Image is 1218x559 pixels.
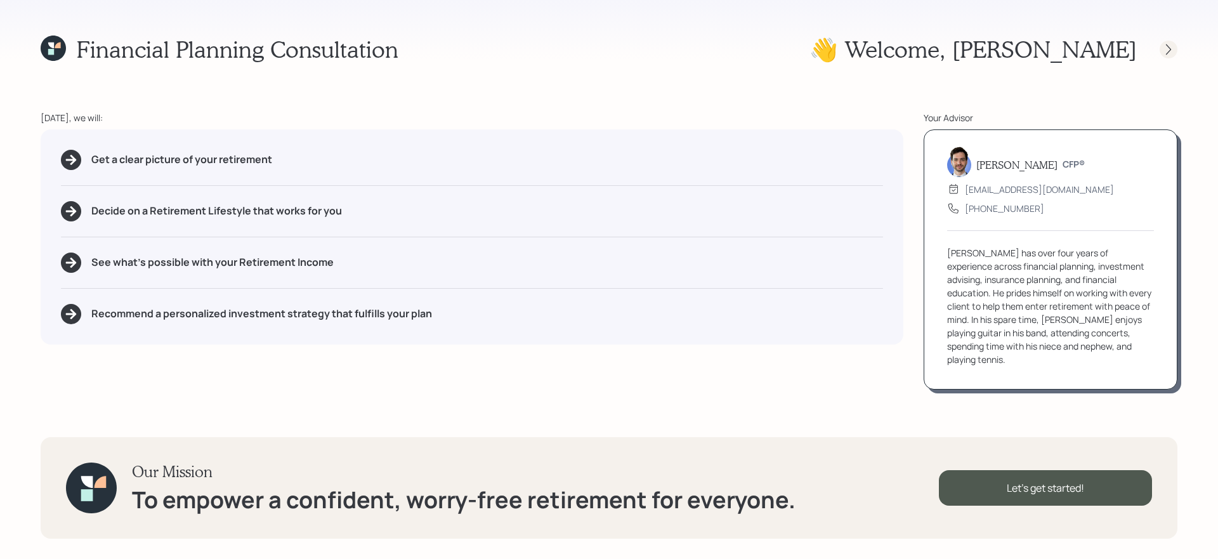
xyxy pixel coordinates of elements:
h1: Financial Planning Consultation [76,36,398,63]
div: [PHONE_NUMBER] [965,202,1044,215]
div: [EMAIL_ADDRESS][DOMAIN_NAME] [965,183,1114,196]
h5: [PERSON_NAME] [976,159,1058,171]
h1: To empower a confident, worry-free retirement for everyone. [132,486,796,513]
h5: Recommend a personalized investment strategy that fulfills your plan [91,308,432,320]
h3: Our Mission [132,463,796,481]
h1: 👋 Welcome , [PERSON_NAME] [809,36,1137,63]
div: [PERSON_NAME] has over four years of experience across financial planning, investment advising, i... [947,246,1154,366]
div: Your Advisor [924,111,1177,124]
h5: See what's possible with your Retirement Income [91,256,334,268]
h6: CFP® [1063,159,1085,170]
div: Let's get started! [939,470,1152,506]
img: jonah-coleman-headshot.png [947,147,971,177]
h5: Decide on a Retirement Lifestyle that works for you [91,205,342,217]
div: [DATE], we will: [41,111,903,124]
h5: Get a clear picture of your retirement [91,154,272,166]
